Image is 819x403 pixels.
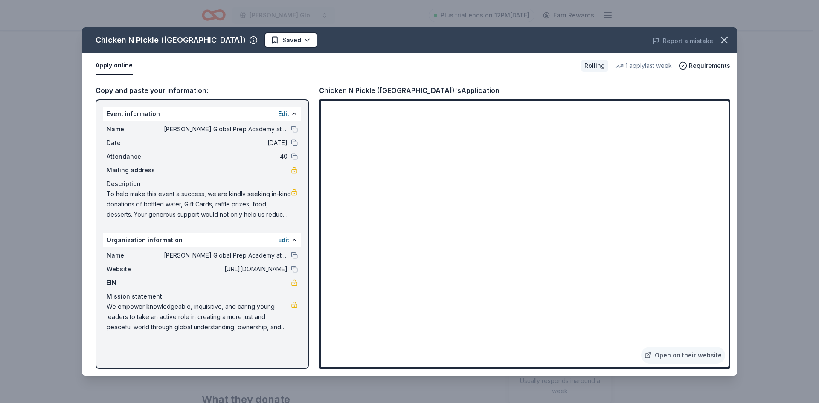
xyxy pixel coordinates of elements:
div: Chicken N Pickle ([GEOGRAPHIC_DATA]) [96,33,246,47]
button: Edit [278,235,289,245]
span: Name [107,124,164,134]
button: Requirements [679,61,730,71]
div: Copy and paste your information: [96,85,309,96]
button: Apply online [96,57,133,75]
span: Mailing address [107,165,164,175]
span: [URL][DOMAIN_NAME] [164,264,288,274]
span: [DATE] [164,138,288,148]
div: Organization information [103,233,301,247]
button: Saved [264,32,317,48]
a: Open on their website [641,347,725,364]
div: 1 apply last week [615,61,672,71]
span: [PERSON_NAME] Global Prep Academy at [PERSON_NAME] [164,250,288,261]
span: Attendance [107,151,164,162]
span: Saved [282,35,301,45]
div: Rolling [581,60,608,72]
span: Name [107,250,164,261]
button: Report a mistake [653,36,713,46]
span: 40 [164,151,288,162]
div: Mission statement [107,291,298,302]
span: [PERSON_NAME] Global Prep Academy at [PERSON_NAME] [164,124,288,134]
button: Edit [278,109,289,119]
div: Event information [103,107,301,121]
span: We empower knowledgeable, inquisitive, and caring young leaders to take an active role in creatin... [107,302,291,332]
span: To help make this event a success, we are kindly seeking in-kind donations of bottled water, Gift... [107,189,291,220]
div: Chicken N Pickle ([GEOGRAPHIC_DATA])'s Application [319,85,500,96]
span: Requirements [689,61,730,71]
span: Website [107,264,164,274]
div: Description [107,179,298,189]
span: Date [107,138,164,148]
span: EIN [107,278,164,288]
